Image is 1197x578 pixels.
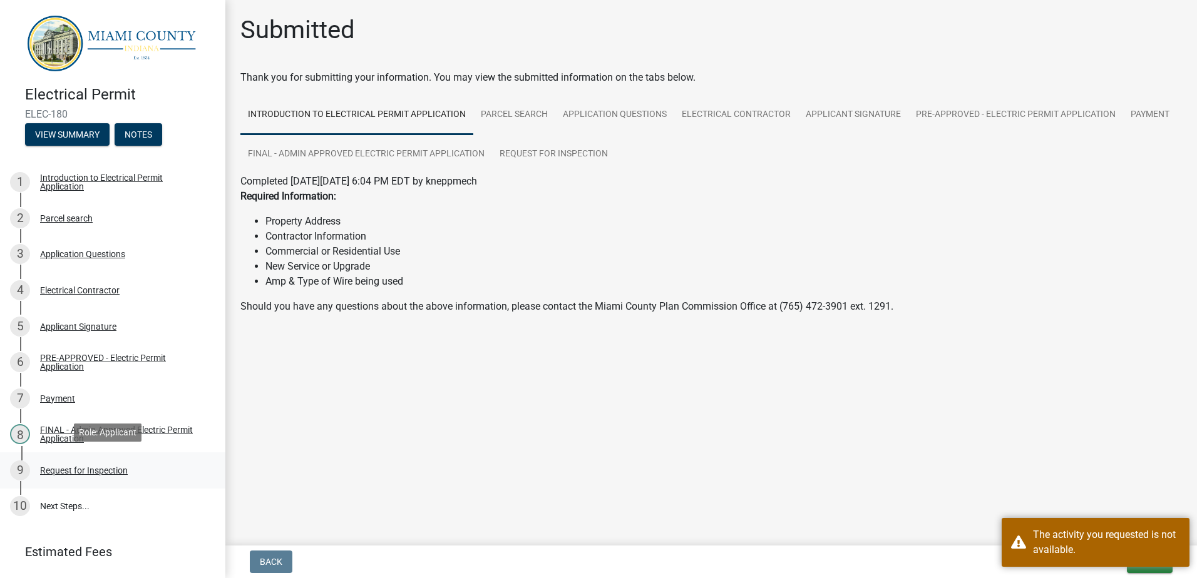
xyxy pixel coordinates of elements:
[25,86,215,104] h4: Electrical Permit
[1033,527,1180,557] div: The activity you requested is not available.
[115,123,162,146] button: Notes
[492,134,615,175] a: Request for Inspection
[40,214,93,223] div: Parcel search
[265,244,1182,259] li: Commercial or Residential Use
[40,394,75,403] div: Payment
[240,190,336,202] strong: Required Information:
[240,299,1182,314] p: Should you have any questions about the above information, please contact the Miami County Plan C...
[10,424,30,444] div: 8
[1123,95,1177,135] a: Payment
[265,214,1182,229] li: Property Address
[10,317,30,337] div: 5
[265,229,1182,244] li: Contractor Information
[674,95,798,135] a: Electrical Contractor
[40,425,205,443] div: FINAL - Admin Approved Electric Permit Application
[240,175,477,187] span: Completed [DATE][DATE] 6:04 PM EDT by kneppmech
[25,108,200,120] span: ELEC-180
[10,280,30,300] div: 4
[10,460,30,480] div: 9
[10,539,205,564] a: Estimated Fees
[25,123,110,146] button: View Summary
[10,496,30,516] div: 10
[10,244,30,264] div: 3
[40,250,125,258] div: Application Questions
[240,70,1182,85] div: Thank you for submitting your information. You may view the submitted information on the tabs below.
[240,134,492,175] a: FINAL - Admin Approved Electric Permit Application
[250,550,292,573] button: Back
[25,131,110,141] wm-modal-confirm: Summary
[265,274,1182,289] li: Amp & Type of Wire being used
[10,388,30,408] div: 7
[40,286,120,295] div: Electrical Contractor
[260,557,282,567] span: Back
[10,352,30,372] div: 6
[555,95,674,135] a: Application Questions
[473,95,555,135] a: Parcel search
[40,466,128,475] div: Request for Inspection
[10,172,30,192] div: 1
[40,173,205,191] div: Introduction to Electrical Permit Application
[25,13,205,73] img: Miami County, Indiana
[240,95,473,135] a: Introduction to Electrical Permit Application
[40,353,205,371] div: PRE-APPROVED - Electric Permit Application
[115,131,162,141] wm-modal-confirm: Notes
[265,259,1182,274] li: New Service or Upgrade
[74,423,141,442] div: Role: Applicant
[798,95,908,135] a: Applicant Signature
[908,95,1123,135] a: PRE-APPROVED - Electric Permit Application
[240,15,355,45] h1: Submitted
[10,208,30,228] div: 2
[40,322,116,331] div: Applicant Signature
